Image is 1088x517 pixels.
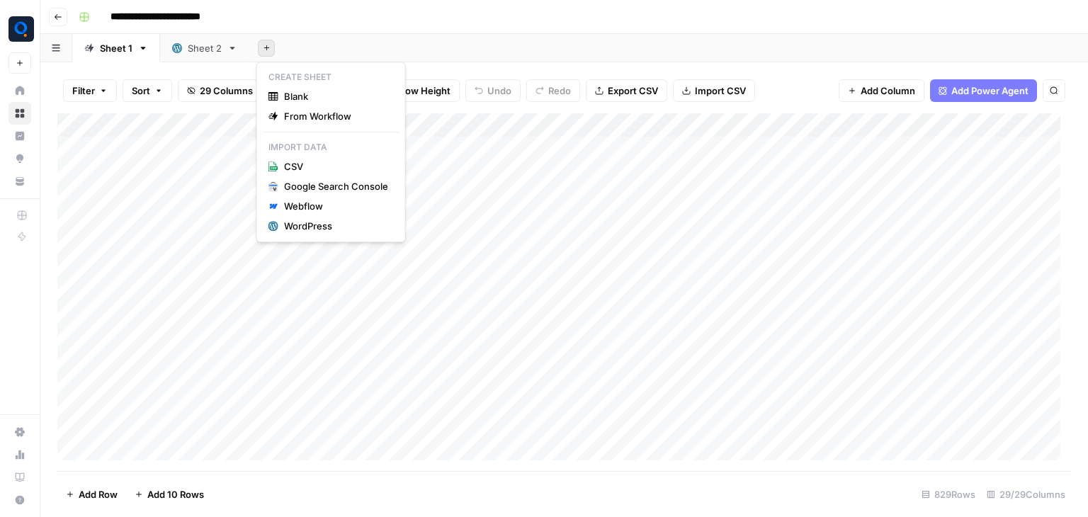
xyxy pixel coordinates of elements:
span: Filter [72,84,95,98]
div: WordPress [284,219,388,233]
a: Opportunities [8,147,31,170]
img: Qubit - SEO Logo [8,16,34,42]
button: Workspace: Qubit - SEO [8,11,31,47]
button: Undo [465,79,521,102]
span: Import CSV [695,84,746,98]
span: Redo [548,84,571,98]
button: Row Height [378,79,460,102]
a: Your Data [8,170,31,193]
div: Sheet 2 [188,41,222,55]
a: Sheet 2 [160,34,249,62]
p: Create Sheet [263,68,399,86]
span: 29 Columns [200,84,253,98]
span: CSV [284,159,388,174]
button: Import CSV [673,79,755,102]
button: Help + Support [8,489,31,511]
a: Learning Hub [8,466,31,489]
a: Sheet 1 [72,34,160,62]
div: 29/29 Columns [981,483,1071,506]
div: 829 Rows [916,483,981,506]
button: Add Column [839,79,924,102]
button: Add Power Agent [930,79,1037,102]
span: Undo [487,84,511,98]
button: Filter [63,79,117,102]
a: Usage [8,443,31,466]
div: Sheet 1 [100,41,132,55]
a: Settings [8,421,31,443]
div: Webflow [284,199,388,213]
span: Add Column [861,84,915,98]
span: Blank [284,89,388,103]
span: Sort [132,84,150,98]
button: Add Row [57,483,126,506]
button: 29 Columns [178,79,262,102]
button: Export CSV [586,79,667,102]
div: Google Search Console [284,179,388,193]
a: Home [8,79,31,102]
a: Insights [8,125,31,147]
span: Export CSV [608,84,658,98]
button: Sort [123,79,172,102]
p: Import Data [263,138,399,157]
span: From Workflow [284,109,388,123]
button: Redo [526,79,580,102]
span: Add 10 Rows [147,487,204,501]
span: Row Height [399,84,450,98]
a: Browse [8,102,31,125]
span: Add Row [79,487,118,501]
span: Add Power Agent [951,84,1028,98]
button: Add 10 Rows [126,483,212,506]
